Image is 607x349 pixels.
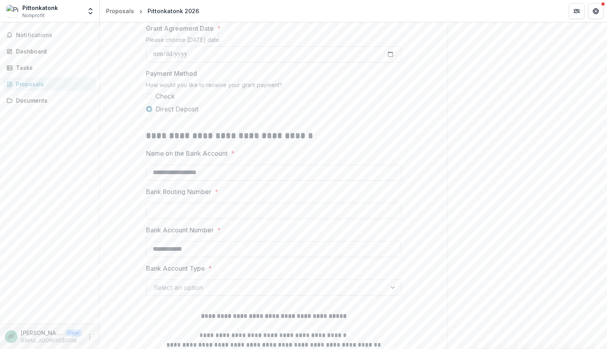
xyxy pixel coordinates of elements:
a: Tasks [3,61,96,74]
div: Proposals [16,80,90,88]
p: Payment Method [146,69,197,78]
p: Bank Routing Number [146,187,211,196]
div: Pittonkatonk 2026 [148,7,199,15]
div: Judi Costanza [8,334,14,339]
a: Dashboard [3,45,96,58]
div: Documents [16,96,90,105]
span: Direct Deposit [156,104,198,114]
span: Nonprofit [22,12,45,19]
p: [PERSON_NAME] [21,329,62,337]
p: Grant Agreement Date [146,24,214,33]
div: Dashboard [16,47,90,56]
button: Notifications [3,29,96,42]
p: Name on the Bank Account [146,149,228,158]
span: Notifications [16,32,93,39]
button: Partners [569,3,585,19]
a: Proposals [103,5,137,17]
p: User [65,329,82,337]
div: Pittonkatonk [22,4,58,12]
a: Proposals [3,77,96,91]
p: Bank Account Number [146,225,214,235]
button: More [85,332,95,341]
div: Please choose [DATE] date. [146,36,401,46]
a: Documents [3,94,96,107]
p: Bank Account Type [146,264,205,273]
div: How would you like to receive your grant payment? [146,81,401,91]
button: Get Help [588,3,604,19]
button: Open entity switcher [85,3,96,19]
div: Tasks [16,63,90,72]
img: Pittonkatonk [6,5,19,18]
span: Check [156,91,175,101]
div: Proposals [106,7,134,15]
p: [EMAIL_ADDRESS][DOMAIN_NAME] [21,337,82,344]
nav: breadcrumb [103,5,202,17]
